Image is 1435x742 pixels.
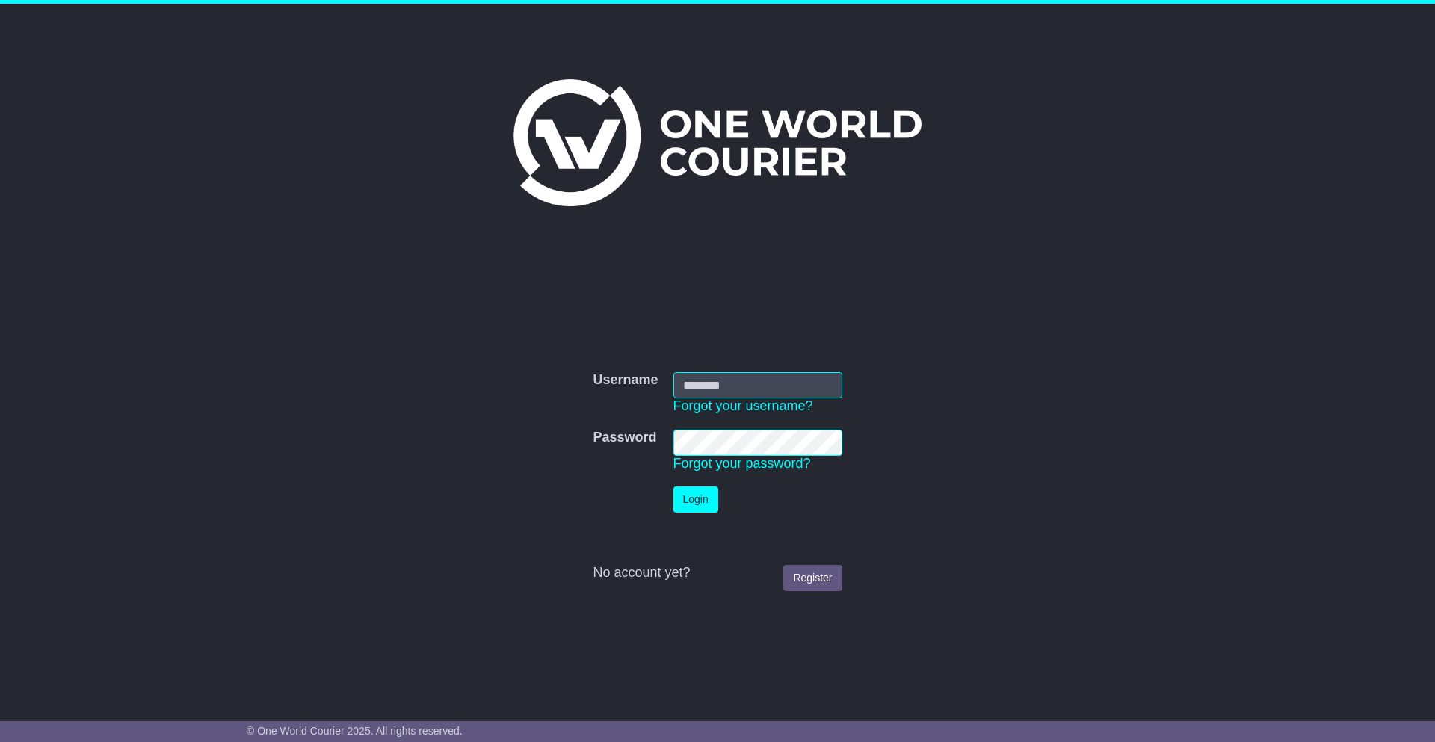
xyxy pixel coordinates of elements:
button: Login [673,486,718,513]
label: Username [593,372,658,389]
span: © One World Courier 2025. All rights reserved. [247,725,463,737]
a: Forgot your password? [673,456,811,471]
label: Password [593,430,656,446]
img: One World [513,79,922,206]
div: No account yet? [593,565,842,581]
a: Register [783,565,842,591]
a: Forgot your username? [673,398,813,413]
